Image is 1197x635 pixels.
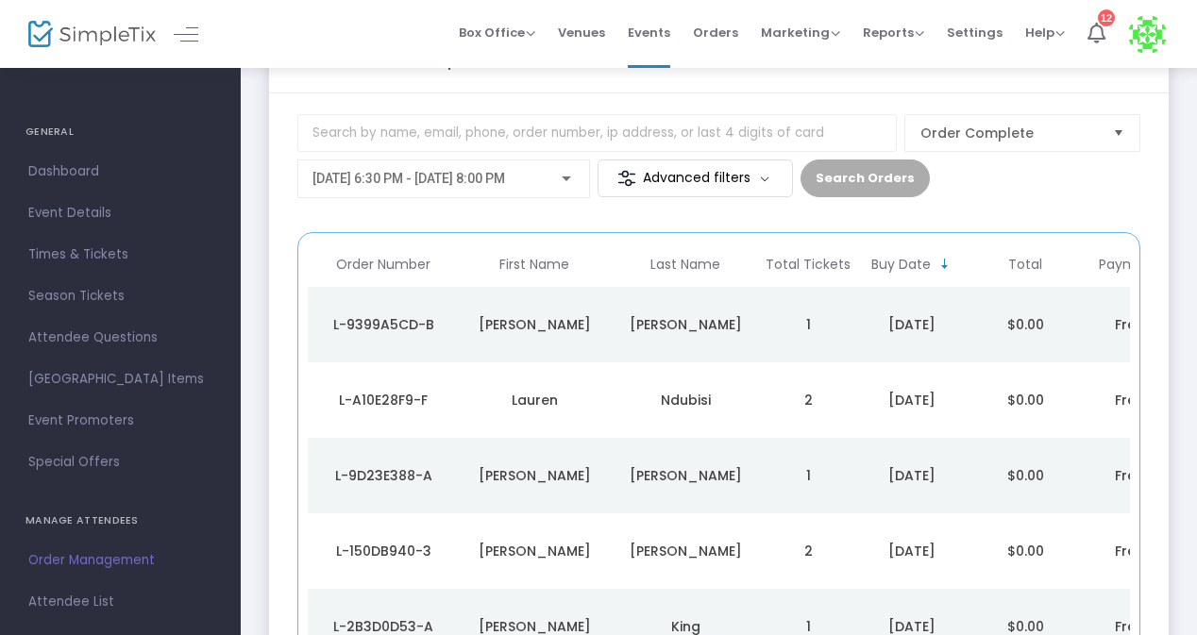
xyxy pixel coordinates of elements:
[761,438,855,513] td: 1
[1115,315,1144,334] span: Free
[464,315,605,334] div: Paul
[1099,257,1159,273] span: Payment
[871,257,931,273] span: Buy Date
[464,542,605,560] div: Kevin
[28,409,212,433] span: Event Promoters
[860,542,964,560] div: 8/15/2025
[1098,9,1115,26] div: 12
[1115,391,1144,409] span: Free
[969,287,1082,362] td: $0.00
[1025,24,1065,42] span: Help
[615,466,756,485] div: Carter
[25,502,215,540] h4: MANAGE ATTENDEES
[312,466,454,485] div: L-9D23E388-A
[969,513,1082,589] td: $0.00
[499,257,569,273] span: First Name
[761,24,840,42] span: Marketing
[464,466,605,485] div: Aimee
[28,284,212,309] span: Season Tickets
[459,24,535,42] span: Box Office
[761,242,855,287] th: Total Tickets
[761,287,855,362] td: 1
[312,171,505,186] span: [DATE] 6:30 PM - [DATE] 8:00 PM
[693,8,738,57] span: Orders
[969,362,1082,438] td: $0.00
[969,438,1082,513] td: $0.00
[863,24,924,42] span: Reports
[937,257,953,272] span: Sortable
[28,159,212,184] span: Dashboard
[617,169,636,188] img: filter
[28,590,212,614] span: Attendee List
[860,466,964,485] div: 8/17/2025
[312,315,454,334] div: L-9399A5CD-B
[860,391,964,409] div: 8/18/2025
[464,391,605,409] div: Lauren
[28,242,212,267] span: Times & Tickets
[761,513,855,589] td: 2
[615,542,756,560] div: Koontz
[28,450,212,475] span: Special Offers
[28,367,212,392] span: [GEOGRAPHIC_DATA] Items
[312,542,454,560] div: L-150DB940-3
[558,8,605,57] span: Venues
[628,8,670,57] span: Events
[615,391,756,409] div: Ndubisi
[598,159,793,197] m-button: Advanced filters
[25,113,215,151] h4: GENERAL
[615,315,756,334] div: Izzard
[312,391,454,409] div: L-A10E28F9-F
[947,8,1003,57] span: Settings
[1115,466,1144,485] span: Free
[28,326,212,350] span: Attendee Questions
[1008,257,1042,273] span: Total
[28,201,212,226] span: Event Details
[761,362,855,438] td: 2
[920,124,1098,142] span: Order Complete
[336,257,430,273] span: Order Number
[1105,115,1132,151] button: Select
[860,315,964,334] div: 8/19/2025
[28,548,212,573] span: Order Management
[1115,542,1144,560] span: Free
[297,114,897,152] input: Search by name, email, phone, order number, ip address, or last 4 digits of card
[650,257,720,273] span: Last Name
